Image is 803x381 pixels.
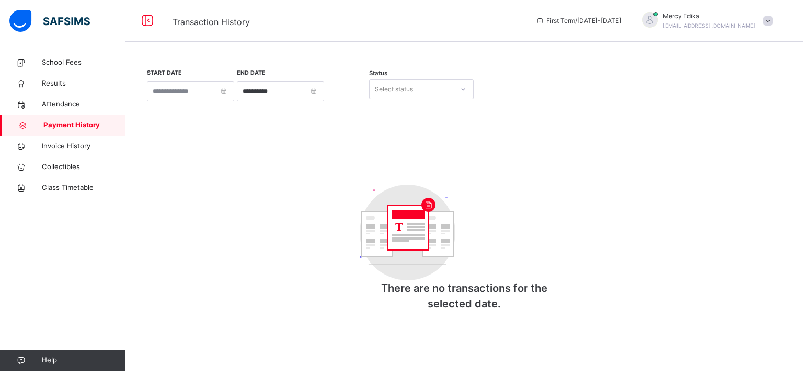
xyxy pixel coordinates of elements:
[360,174,569,322] div: There are no transactions for the selected date.
[43,120,125,130] span: Payment History
[369,69,387,78] span: Status
[42,183,125,193] span: Class Timetable
[536,16,621,26] span: session/term information
[42,57,125,68] span: School Fees
[42,78,125,89] span: Results
[395,220,403,233] tspan: T
[42,141,125,151] span: Invoice History
[360,280,569,312] p: There are no transactions for the selected date.
[42,99,125,110] span: Attendance
[147,69,182,77] label: Start Date
[9,10,90,32] img: safsims
[42,355,125,365] span: Help
[173,17,250,27] span: Transaction History
[375,79,413,99] div: Select status
[663,22,755,29] span: [EMAIL_ADDRESS][DOMAIN_NAME]
[237,69,266,77] label: End Date
[42,162,125,172] span: Collectibles
[663,11,755,21] span: Mercy Edika
[632,11,778,30] div: MercyEdika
